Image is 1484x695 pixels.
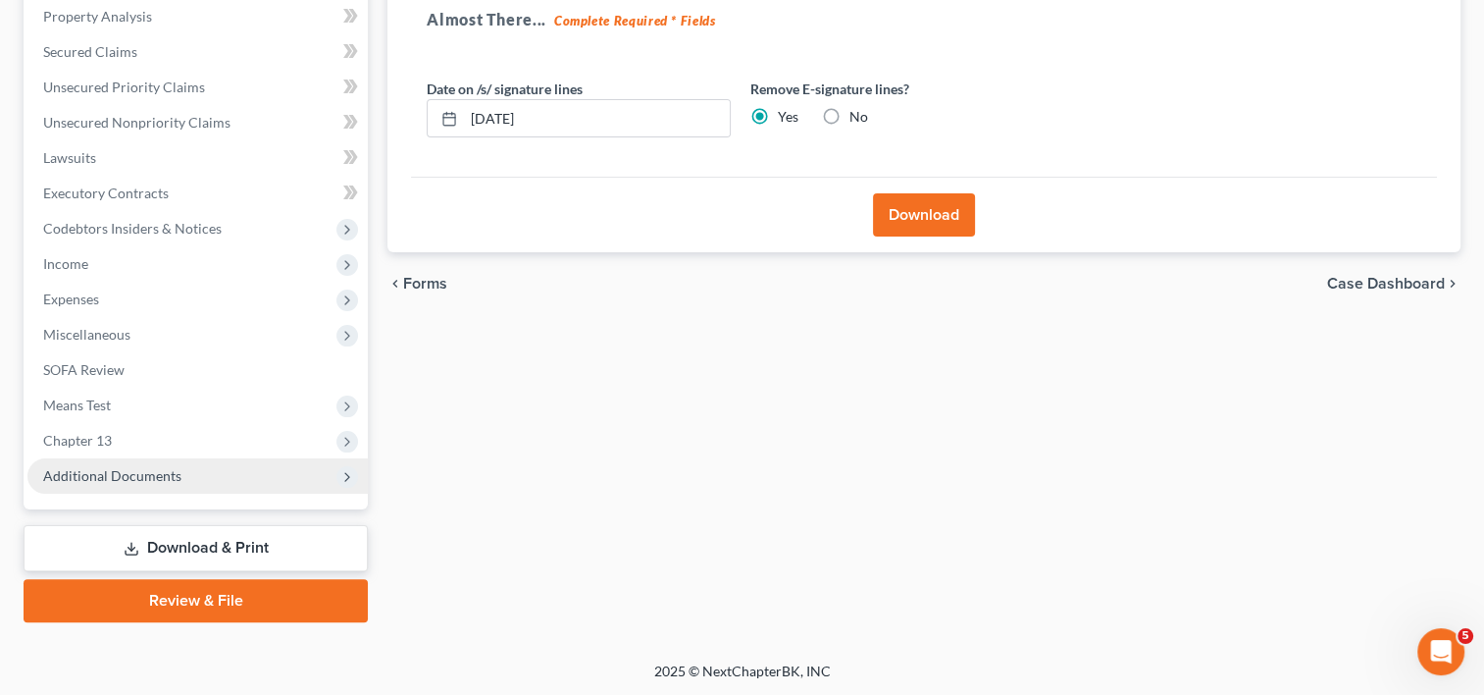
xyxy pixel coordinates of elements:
span: SOFA Review [43,361,125,378]
a: Secured Claims [27,34,368,70]
a: Case Dashboard chevron_right [1327,276,1460,292]
span: Secured Claims [43,43,137,60]
span: Unsecured Nonpriority Claims [43,114,230,131]
span: Codebtors Insiders & Notices [43,220,222,237]
span: 5 [1458,628,1473,644]
span: Chapter 13 [43,432,112,449]
i: chevron_right [1445,276,1460,292]
a: Download & Print [24,525,368,571]
a: SOFA Review [27,352,368,388]
span: Case Dashboard [1327,276,1445,292]
span: Executory Contracts [43,185,169,201]
label: Date on /s/ signature lines [427,79,583,99]
a: Unsecured Nonpriority Claims [27,105,368,140]
span: Lawsuits [43,149,96,166]
label: No [849,107,868,127]
a: Unsecured Priority Claims [27,70,368,105]
span: Expenses [43,291,99,307]
label: Yes [778,107,798,127]
label: Remove E-signature lines? [750,79,1054,99]
input: MM/DD/YYYY [464,100,730,137]
h5: Almost There... [427,8,1421,31]
span: Property Analysis [43,8,152,25]
span: Income [43,255,88,272]
span: Means Test [43,397,111,413]
a: Lawsuits [27,140,368,176]
button: chevron_left Forms [387,276,474,292]
button: Download [873,193,975,237]
i: chevron_left [387,276,403,292]
a: Executory Contracts [27,176,368,211]
strong: Complete Required * Fields [554,13,716,28]
iframe: Intercom live chat [1417,628,1464,675]
span: Miscellaneous [43,326,130,343]
a: Review & File [24,579,368,622]
span: Forms [403,276,447,292]
span: Additional Documents [43,467,181,484]
span: Unsecured Priority Claims [43,79,205,95]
